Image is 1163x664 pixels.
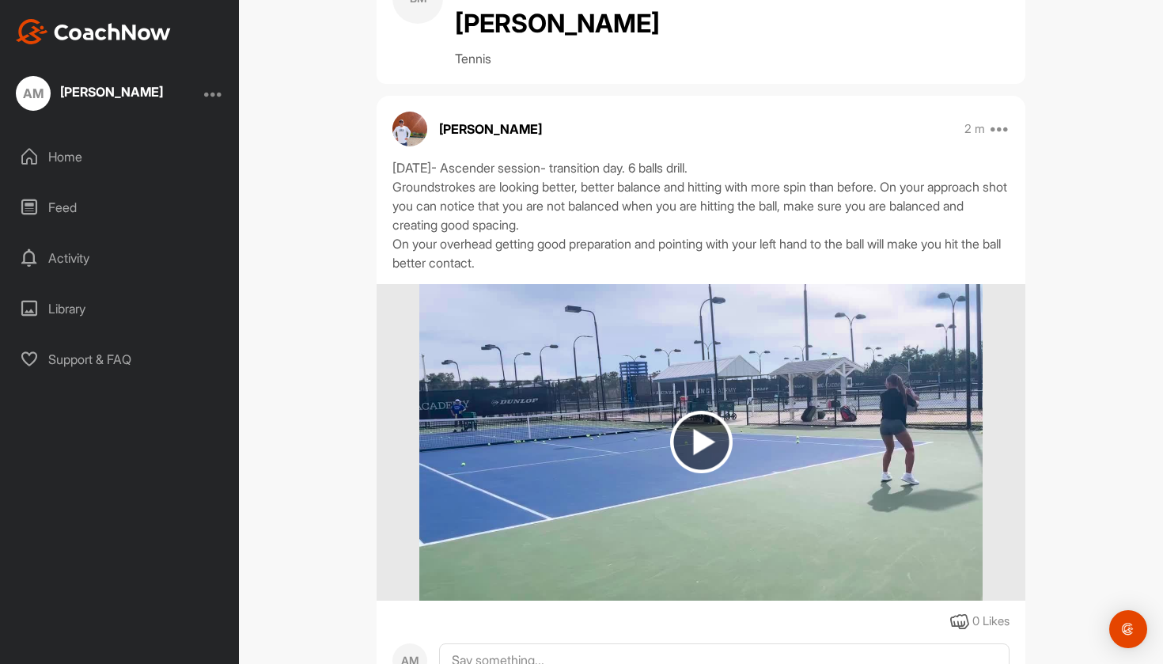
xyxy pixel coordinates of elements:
img: CoachNow [16,19,171,44]
div: AM [16,76,51,111]
div: Activity [9,238,232,278]
img: play [670,411,733,473]
div: Library [9,289,232,328]
div: Home [9,137,232,176]
img: avatar [392,112,427,146]
div: 0 Likes [972,613,1010,631]
div: Support & FAQ [9,340,232,379]
div: Feed [9,188,232,227]
img: media [419,284,982,601]
p: 2 m [964,121,985,137]
div: [PERSON_NAME] [60,85,163,98]
div: Open Intercom Messenger [1109,610,1147,648]
p: [PERSON_NAME] [439,120,542,138]
div: [DATE]- Ascender session- transition day. 6 balls drill. Groundstrokes are looking better, better... [392,158,1010,272]
p: Tennis [455,49,669,68]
